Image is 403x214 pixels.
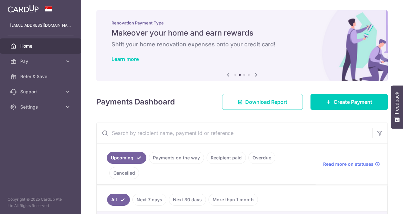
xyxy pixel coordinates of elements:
button: Feedback - Show survey [391,85,403,129]
a: Cancelled [109,167,139,179]
span: Create Payment [334,98,372,106]
a: Next 7 days [132,194,166,206]
a: Create Payment [310,94,388,110]
a: Overdue [248,152,275,164]
p: Renovation Payment Type [112,20,373,25]
span: Download Report [245,98,287,106]
span: Pay [20,58,62,64]
h5: Makeover your home and earn rewards [112,28,373,38]
img: Renovation banner [96,10,388,81]
span: Settings [20,104,62,110]
span: Read more on statuses [323,161,374,167]
a: Next 30 days [169,194,206,206]
a: Learn more [112,56,139,62]
a: More than 1 month [208,194,258,206]
h6: Shift your home renovation expenses onto your credit card! [112,41,373,48]
p: [EMAIL_ADDRESS][DOMAIN_NAME] [10,22,71,29]
a: Payments on the way [149,152,204,164]
a: Download Report [222,94,303,110]
span: Support [20,89,62,95]
a: Read more on statuses [323,161,380,167]
span: Home [20,43,62,49]
a: Upcoming [107,152,146,164]
img: CardUp [8,5,39,13]
a: Recipient paid [207,152,246,164]
span: Feedback [394,92,400,114]
iframe: Opens a widget where you can find more information [362,195,397,211]
a: All [107,194,130,206]
h4: Payments Dashboard [96,96,175,108]
input: Search by recipient name, payment id or reference [97,123,372,143]
span: Refer & Save [20,73,62,80]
